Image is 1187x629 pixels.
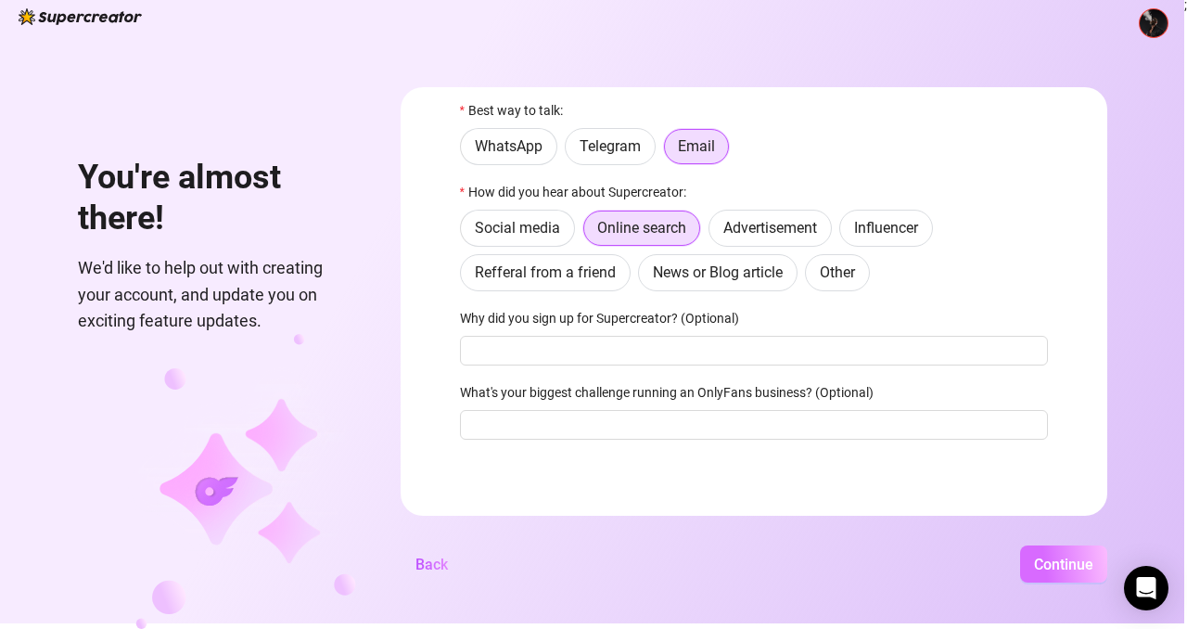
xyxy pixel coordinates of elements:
[19,8,142,25] img: logo
[597,219,686,237] span: Online search
[475,137,542,155] span: WhatsApp
[460,308,751,328] label: Why did you sign up for Supercreator? (Optional)
[653,263,783,281] span: News or Blog article
[475,219,560,237] span: Social media
[580,137,641,155] span: Telegram
[78,255,356,334] span: We'd like to help out with creating your account, and update you on exciting feature updates.
[401,546,463,583] button: Back
[1020,546,1107,583] button: Continue
[820,263,855,281] span: Other
[1140,9,1168,37] img: ACg8ocLoSy8TqW0lDJrqY9s-Vm6cMvn91Qqd5c3J747pM70Gvpw9ig59Xg=s96-c
[1034,556,1093,573] span: Continue
[723,219,817,237] span: Advertisement
[460,100,575,121] label: Best way to talk:
[460,382,886,403] label: What's your biggest challenge running an OnlyFans business? (Optional)
[460,410,1048,440] input: What's your biggest challenge running an OnlyFans business? (Optional)
[475,263,616,281] span: Refferal from a friend
[678,137,715,155] span: Email
[460,182,698,202] label: How did you hear about Supercreator:
[415,556,448,573] span: Back
[78,158,356,238] h1: You're almost there!
[460,336,1048,366] input: Why did you sign up for Supercreator? (Optional)
[1124,566,1168,610] div: Open Intercom Messenger
[854,219,918,237] span: Influencer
